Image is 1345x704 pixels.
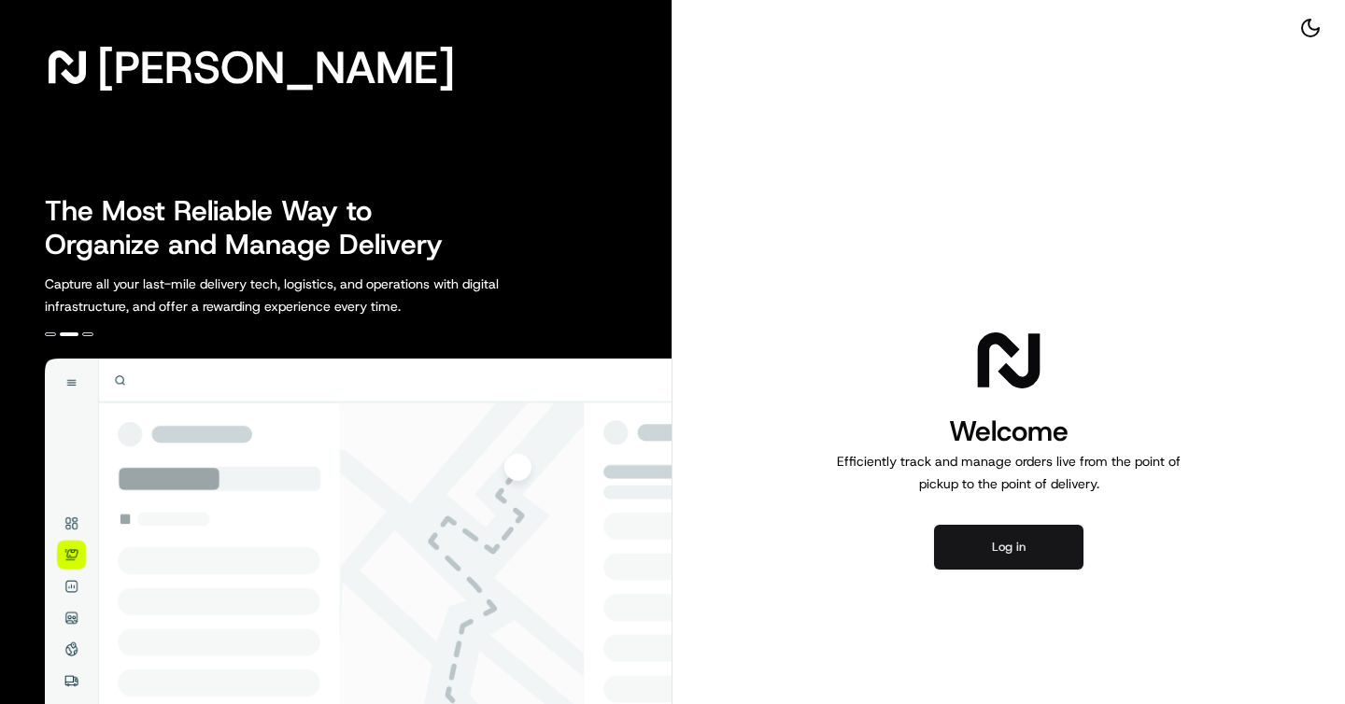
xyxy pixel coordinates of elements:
h1: Welcome [829,413,1188,450]
h2: The Most Reliable Way to Organize and Manage Delivery [45,194,463,261]
p: Capture all your last-mile delivery tech, logistics, and operations with digital infrastructure, ... [45,273,583,317]
button: Log in [934,525,1083,570]
span: [PERSON_NAME] [97,49,455,86]
p: Efficiently track and manage orders live from the point of pickup to the point of delivery. [829,450,1188,495]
